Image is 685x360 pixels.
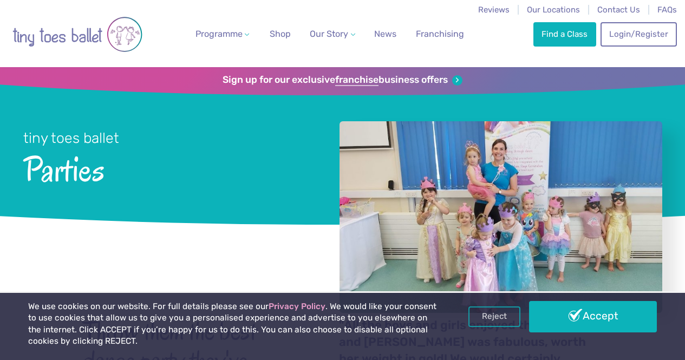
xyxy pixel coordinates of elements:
[370,23,401,45] a: News
[269,302,325,311] a: Privacy Policy
[527,5,580,15] a: Our Locations
[310,29,348,39] span: Our Story
[223,74,462,86] a: Sign up for our exclusivefranchisebusiness offers
[195,29,243,39] span: Programme
[23,148,311,188] span: Parties
[468,306,520,327] a: Reject
[270,29,291,39] span: Shop
[529,301,657,332] a: Accept
[533,22,596,46] a: Find a Class
[597,5,640,15] a: Contact Us
[335,74,379,86] strong: franchise
[601,22,676,46] a: Login/Register
[478,5,510,15] a: Reviews
[416,29,464,39] span: Franchising
[191,23,254,45] a: Programme
[28,301,437,348] p: We use cookies on our website. For full details please see our . We would like your consent to us...
[23,129,119,147] small: tiny toes ballet
[412,23,468,45] a: Franchising
[12,7,142,62] img: tiny toes ballet
[657,5,677,15] a: FAQs
[374,29,396,39] span: News
[265,23,295,45] a: Shop
[305,23,360,45] a: Our Story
